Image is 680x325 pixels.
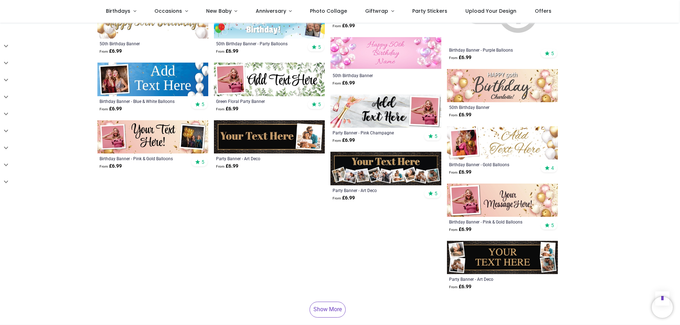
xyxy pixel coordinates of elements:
span: From [216,164,225,168]
span: From [333,139,341,143]
img: Happy 50th Birthday Banner - Pink Balloons [330,37,441,70]
span: From [100,107,108,111]
strong: £ 6.99 [333,80,355,87]
span: Photo Collage [310,7,347,14]
strong: £ 6.99 [449,169,471,176]
span: 5 [318,44,321,50]
span: From [449,170,458,174]
span: From [100,164,108,168]
span: New Baby [206,7,232,14]
a: Party Banner - Art Deco [333,187,418,193]
a: Green Floral Party Banner [216,98,301,104]
strong: £ 6.99 [449,111,471,118]
a: Birthday Banner - Purple Balloons [449,47,534,53]
span: From [333,81,341,85]
strong: £ 6.99 [333,22,355,29]
img: Personalised Green Floral Party Banner - 1 Photo Upload [214,63,325,96]
span: From [216,50,225,53]
span: From [333,24,341,28]
span: 5 [435,133,437,139]
img: Personalised Party Banner - Art Deco - Custom Text & 4 Photo Upload [447,241,558,274]
img: Personalised Happy Birthday Banner - Blue & White Balloons - 1 Photo Upload [97,63,208,96]
strong: £ 6.99 [449,54,471,61]
span: 4 [551,165,554,171]
a: 50th Birthday Banner [449,104,534,110]
strong: £ 6.99 [333,195,355,202]
span: 5 [318,101,321,108]
img: Personalised Party Banner - Pink Champagne - Custom Text & 1 Photo Upload [330,94,441,128]
span: From [216,107,225,111]
span: 5 [551,222,554,228]
span: From [449,228,458,232]
img: Personalised Happy Birthday Banner - Pink & Gold Balloons - 1 Photo Upload [447,184,558,217]
a: Birthday Banner - Gold Balloons [449,162,534,167]
span: Birthdays [106,7,130,14]
strong: £ 6.99 [449,226,471,233]
img: Personalised Party Banner - Art Deco - Custom Text & 9 Photo Upload [330,152,441,185]
a: Show More [310,302,346,317]
span: Giftwrap [365,7,388,14]
span: From [449,56,458,60]
strong: £ 6.99 [216,105,238,112]
span: Party Stickers [412,7,447,14]
a: 50th Birthday Banner [100,41,185,46]
span: Upload Your Design [465,7,516,14]
a: Birthday Banner - Pink & Gold Balloons [100,156,185,161]
strong: £ 6.99 [100,105,122,112]
strong: £ 6.99 [449,283,471,290]
img: Personalised Happy Birthday Banner - Pink & Gold Balloons - 2 Photo Upload [97,120,208,153]
span: From [100,50,108,53]
span: 5 [202,101,204,108]
span: 5 [435,190,437,197]
span: Offers [535,7,551,14]
img: Happy 50th Birthday Banner - Pink & Gold Balloons [447,69,558,102]
strong: £ 6.99 [100,48,122,55]
a: Party Banner - Art Deco [216,156,301,161]
span: 5 [202,159,204,165]
span: 5 [551,50,554,57]
a: Party Banner - Pink Champagne [333,130,418,135]
a: Birthday Banner - Blue & White Balloons [100,98,185,104]
iframe: Brevo live chat [652,297,673,318]
span: From [333,196,341,200]
a: Birthday Banner - Pink & Gold Balloons [449,219,534,225]
strong: £ 6.99 [216,48,238,55]
strong: £ 6.99 [100,163,122,170]
span: Anniversary [256,7,286,14]
a: 50th Birthday Banner - Party Balloons [216,41,301,46]
a: Party Banner - Art Deco [449,276,534,282]
span: From [449,285,458,289]
span: From [449,113,458,117]
img: Personalised Happy Birthday Banner - Gold Balloons - 1 Photo Upload [447,126,558,159]
a: 50th Birthday Banner [333,72,418,78]
span: Occasions [154,7,182,14]
strong: £ 6.99 [216,163,238,170]
strong: £ 6.99 [333,137,355,144]
img: Personalised Party Banner - Art Deco - Custom Text & 1 Photo Upload [214,120,325,153]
